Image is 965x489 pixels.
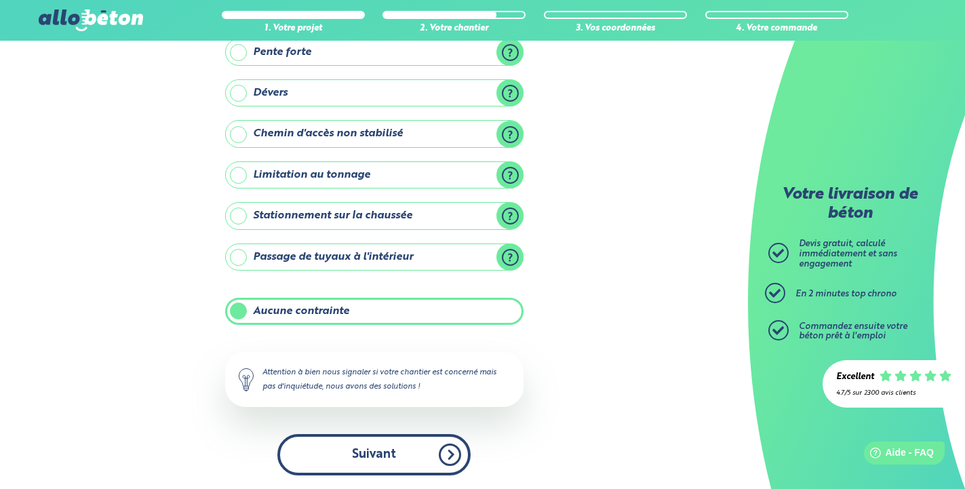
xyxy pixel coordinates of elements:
[225,298,524,325] label: Aucune contrainte
[705,24,848,34] div: 4. Votre commande
[222,24,365,34] div: 1. Votre projet
[544,24,687,34] div: 3. Vos coordonnées
[39,9,143,31] img: allobéton
[225,202,524,229] label: Stationnement sur la chaussée
[225,161,524,189] label: Limitation au tonnage
[277,434,471,475] button: Suivant
[382,24,526,34] div: 2. Votre chantier
[225,352,524,406] div: Attention à bien nous signaler si votre chantier est concerné mais pas d'inquiétude, nous avons d...
[225,120,524,147] label: Chemin d'accès non stabilisé
[225,79,524,106] label: Dévers
[844,436,950,474] iframe: Help widget launcher
[225,243,524,271] label: Passage de tuyaux à l'intérieur
[225,39,524,66] label: Pente forte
